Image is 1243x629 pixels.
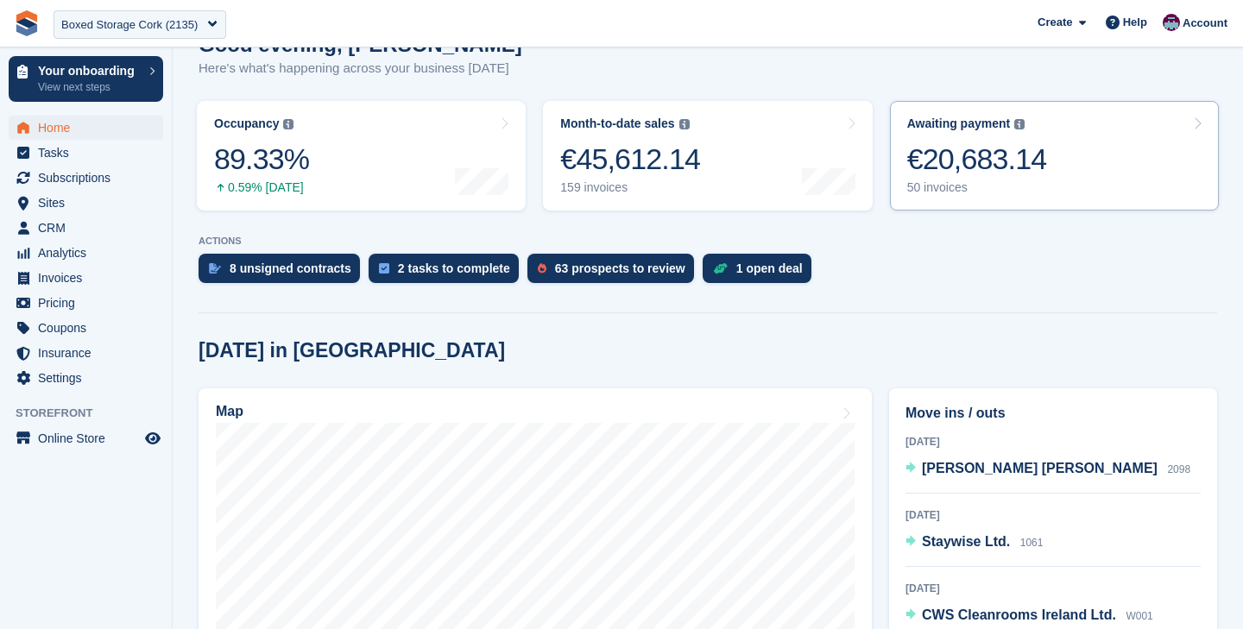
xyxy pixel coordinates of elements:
div: 0.59% [DATE] [214,180,309,195]
img: Brian Young [1163,14,1180,31]
a: Month-to-date sales €45,612.14 159 invoices [543,101,872,211]
div: 1 open deal [736,261,803,275]
span: Online Store [38,426,142,450]
div: 89.33% [214,142,309,177]
img: prospect-51fa495bee0391a8d652442698ab0144808aea92771e9ea1ae160a38d050c398.svg [538,263,546,274]
div: 50 invoices [907,180,1047,195]
span: 2098 [1167,463,1190,475]
a: menu [9,241,163,265]
img: icon-info-grey-7440780725fd019a000dd9b08b2336e03edf1995a4989e88bcd33f0948082b44.svg [679,119,690,129]
div: 8 unsigned contracts [230,261,351,275]
p: View next steps [38,79,141,95]
span: Coupons [38,316,142,340]
div: Month-to-date sales [560,116,674,131]
a: 63 prospects to review [527,254,703,292]
h2: Map [216,404,243,419]
span: Sites [38,191,142,215]
a: Staywise Ltd. 1061 [905,532,1043,554]
a: menu [9,141,163,165]
a: menu [9,316,163,340]
div: Awaiting payment [907,116,1011,131]
span: Tasks [38,141,142,165]
p: ACTIONS [199,236,1217,247]
div: [DATE] [905,434,1201,450]
img: deal-1b604bf984904fb50ccaf53a9ad4b4a5d6e5aea283cecdc64d6e3604feb123c2.svg [713,262,728,274]
span: Insurance [38,341,142,365]
a: menu [9,291,163,315]
a: 8 unsigned contracts [199,254,369,292]
a: menu [9,191,163,215]
a: menu [9,216,163,240]
h2: [DATE] in [GEOGRAPHIC_DATA] [199,339,505,362]
a: menu [9,366,163,390]
span: Analytics [38,241,142,265]
div: Occupancy [214,116,279,131]
img: stora-icon-8386f47178a22dfd0bd8f6a31ec36ba5ce8667c1dd55bd0f319d3a0aa187defe.svg [14,10,40,36]
a: menu [9,116,163,140]
img: task-75834270c22a3079a89374b754ae025e5fb1db73e45f91037f5363f120a921f8.svg [379,263,389,274]
img: contract_signature_icon-13c848040528278c33f63329250d36e43548de30e8caae1d1a13099fd9432cc5.svg [209,263,221,274]
span: Settings [38,366,142,390]
span: Subscriptions [38,166,142,190]
span: W001 [1126,610,1152,622]
p: Here's what's happening across your business [DATE] [199,59,522,79]
span: Storefront [16,405,172,422]
span: Invoices [38,266,142,290]
span: Create [1038,14,1072,31]
span: Staywise Ltd. [922,534,1010,549]
a: 2 tasks to complete [369,254,527,292]
a: CWS Cleanrooms Ireland Ltd. W001 [905,605,1153,627]
div: €45,612.14 [560,142,700,177]
a: Preview store [142,428,163,449]
div: [DATE] [905,507,1201,523]
span: Help [1123,14,1147,31]
img: icon-info-grey-7440780725fd019a000dd9b08b2336e03edf1995a4989e88bcd33f0948082b44.svg [1014,119,1025,129]
div: Boxed Storage Cork (2135) [61,16,198,34]
a: 1 open deal [703,254,820,292]
p: Your onboarding [38,65,141,77]
a: Occupancy 89.33% 0.59% [DATE] [197,101,526,211]
span: Pricing [38,291,142,315]
div: 63 prospects to review [555,261,685,275]
div: €20,683.14 [907,142,1047,177]
a: menu [9,341,163,365]
div: 159 invoices [560,180,700,195]
a: Awaiting payment €20,683.14 50 invoices [890,101,1219,211]
a: [PERSON_NAME] [PERSON_NAME] 2098 [905,458,1190,481]
span: [PERSON_NAME] [PERSON_NAME] [922,461,1158,475]
a: menu [9,166,163,190]
a: menu [9,426,163,450]
div: 2 tasks to complete [398,261,510,275]
img: icon-info-grey-7440780725fd019a000dd9b08b2336e03edf1995a4989e88bcd33f0948082b44.svg [283,119,293,129]
span: Home [38,116,142,140]
a: menu [9,266,163,290]
span: 1061 [1020,537,1044,549]
span: CRM [38,216,142,240]
span: CWS Cleanrooms Ireland Ltd. [922,607,1116,622]
a: Your onboarding View next steps [9,56,163,102]
h2: Move ins / outs [905,403,1201,424]
div: [DATE] [905,581,1201,596]
span: Account [1183,15,1227,32]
